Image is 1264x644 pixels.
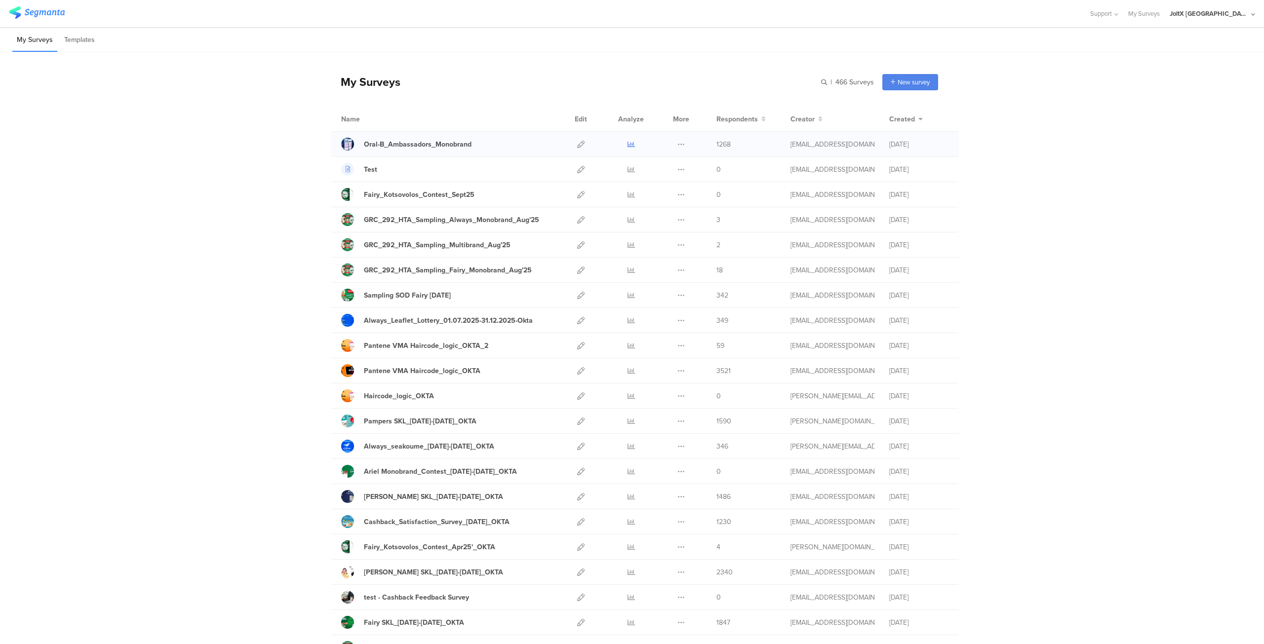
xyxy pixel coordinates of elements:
[341,289,451,302] a: Sampling SOD Fairy [DATE]
[889,592,948,603] div: [DATE]
[570,107,592,131] div: Edit
[790,391,874,401] div: arvanitis.a@pg.com
[790,164,874,175] div: support@segmanta.com
[716,492,731,502] span: 1486
[716,240,720,250] span: 2
[331,74,400,90] div: My Surveys
[889,290,948,301] div: [DATE]
[341,616,464,629] a: Fairy SKL_[DATE]-[DATE]_OKTA
[364,189,474,200] div: Fairy_Kotsovolos_Contest_Sept25
[889,164,948,175] div: [DATE]
[341,566,503,578] a: [PERSON_NAME] SKL_[DATE]-[DATE]_OKTA
[898,77,930,87] span: New survey
[889,416,948,426] div: [DATE]
[716,542,720,552] span: 4
[889,265,948,275] div: [DATE]
[364,517,510,527] div: Cashback_Satisfaction_Survey_07April25_OKTA
[341,138,472,151] a: Oral-B_Ambassadors_Monobrand
[1170,9,1249,18] div: JoltX [GEOGRAPHIC_DATA]
[889,139,948,150] div: [DATE]
[889,441,948,452] div: [DATE]
[790,592,874,603] div: baroutis.db@pg.com
[341,515,510,528] a: Cashback_Satisfaction_Survey_[DATE]_OKTA
[364,139,472,150] div: Oral-B_Ambassadors_Monobrand
[790,139,874,150] div: nikolopoulos.j@pg.com
[341,440,494,453] a: Always_seakoume_[DATE]-[DATE]_OKTA
[790,215,874,225] div: gheorghe.a.4@pg.com
[716,139,731,150] span: 1268
[889,517,948,527] div: [DATE]
[716,341,724,351] span: 59
[889,567,948,577] div: [DATE]
[889,366,948,376] div: [DATE]
[341,389,434,402] a: Haircode_logic_OKTA
[716,114,758,124] span: Respondents
[364,391,434,401] div: Haircode_logic_OKTA
[716,441,728,452] span: 346
[341,188,474,201] a: Fairy_Kotsovolos_Contest_Sept25
[341,238,511,251] a: GRC_292_HTA_Sampling_Multibrand_Aug'25
[889,341,948,351] div: [DATE]
[716,517,731,527] span: 1230
[790,492,874,502] div: baroutis.db@pg.com
[716,416,731,426] span: 1590
[716,164,721,175] span: 0
[60,29,99,52] li: Templates
[364,341,488,351] div: Pantene VMA Haircode_logic_OKTA_2
[341,213,539,226] a: GRC_292_HTA_Sampling_Always_Monobrand_Aug'25
[341,163,377,176] a: Test
[716,567,733,577] span: 2340
[341,490,503,503] a: [PERSON_NAME] SKL_[DATE]-[DATE]_OKTA
[341,364,480,377] a: Pantene VMA Haircode_logic_OKTA
[889,617,948,628] div: [DATE]
[889,542,948,552] div: [DATE]
[341,465,517,478] a: Ariel Monobrand_Contest_[DATE]-[DATE]_OKTA
[716,617,730,628] span: 1847
[716,592,721,603] span: 0
[790,517,874,527] div: baroutis.db@pg.com
[616,107,646,131] div: Analyze
[790,466,874,477] div: baroutis.db@pg.com
[790,240,874,250] div: gheorghe.a.4@pg.com
[790,315,874,326] div: betbeder.mb@pg.com
[364,240,511,250] div: GRC_292_HTA_Sampling_Multibrand_Aug'25
[341,114,400,124] div: Name
[364,290,451,301] div: Sampling SOD Fairy Aug'25
[364,567,503,577] div: Lenor SKL_24April25-07May25_OKTA
[889,391,948,401] div: [DATE]
[364,366,480,376] div: Pantene VMA Haircode_logic_OKTA
[364,315,533,326] div: Always_Leaflet_Lottery_01.07.2025-31.12.2025-Okta
[889,315,948,326] div: [DATE]
[790,567,874,577] div: baroutis.db@pg.com
[364,441,494,452] div: Always_seakoume_03May25-30June25_OKTA
[889,114,923,124] button: Created
[790,265,874,275] div: gheorghe.a.4@pg.com
[716,391,721,401] span: 0
[716,114,766,124] button: Respondents
[341,540,495,553] a: Fairy_Kotsovolos_Contest_Apr25'_OKTA
[889,492,948,502] div: [DATE]
[790,290,874,301] div: gheorghe.a.4@pg.com
[790,416,874,426] div: skora.es@pg.com
[790,617,874,628] div: baroutis.db@pg.com
[364,492,503,502] div: Gillette SKL_24April25-07May25_OKTA
[364,466,517,477] div: Ariel Monobrand_Contest_01May25-31May25_OKTA
[716,366,731,376] span: 3521
[1090,9,1112,18] span: Support
[790,114,815,124] span: Creator
[889,215,948,225] div: [DATE]
[790,441,874,452] div: arvanitis.a@pg.com
[889,466,948,477] div: [DATE]
[364,215,539,225] div: GRC_292_HTA_Sampling_Always_Monobrand_Aug'25
[364,592,469,603] div: test - Cashback Feedback Survey
[9,6,65,19] img: segmanta logo
[364,164,377,175] div: Test
[790,341,874,351] div: baroutis.db@pg.com
[364,416,476,426] div: Pampers SKL_8May25-21May25_OKTA
[829,77,833,87] span: |
[790,366,874,376] div: baroutis.db@pg.com
[364,265,532,275] div: GRC_292_HTA_Sampling_Fairy_Monobrand_Aug'25
[716,290,728,301] span: 342
[790,114,823,124] button: Creator
[716,315,728,326] span: 349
